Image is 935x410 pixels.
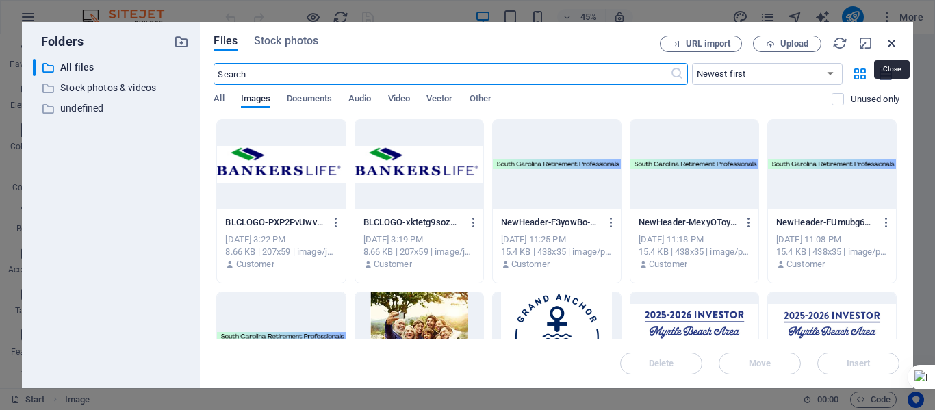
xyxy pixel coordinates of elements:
p: BLCLOGO-PXP2PvUwvr6jP0py9RwCGw.jpg [225,216,324,229]
div: 15.4 KB | 438x35 | image/png [776,246,888,258]
span: Video [388,90,410,110]
div: [DATE] 3:22 PM [225,233,337,246]
button: Upload [753,36,821,52]
button: URL import [660,36,742,52]
p: Customer [786,258,825,270]
div: [DATE] 11:18 PM [639,233,750,246]
span: Stock photos [254,33,318,49]
p: NewHeader-MexyOToywc3OBUU-fFJuRQ.png [639,216,738,229]
div: [DATE] 3:19 PM [363,233,475,246]
div: 8.66 KB | 207x59 | image/jpeg [225,246,337,258]
input: Search [214,63,669,85]
div: 8.66 KB | 207x59 | image/jpeg [363,246,475,258]
p: BLCLOGO-xktetg9sozXyKTrlENW_jA.jpg [363,216,463,229]
p: Stock photos & videos [60,80,164,96]
span: Other [470,90,491,110]
p: Customer [649,258,687,270]
span: Files [214,33,238,49]
p: Customer [374,258,412,270]
p: Folders [33,33,84,51]
span: Upload [780,40,808,48]
span: All [214,90,224,110]
p: NewHeader-FUmubg6S1kbLAvyICFpcOw.png [776,216,875,229]
p: Customer [236,258,274,270]
p: All files [60,60,164,75]
div: [DATE] 11:25 PM [501,233,613,246]
div: 15.4 KB | 438x35 | image/png [501,246,613,258]
i: Reload [832,36,847,51]
i: Minimize [858,36,873,51]
div: Stock photos & videos [33,79,189,97]
span: Vector [426,90,453,110]
p: undefined [60,101,164,116]
div: 15.4 KB | 438x35 | image/png [639,246,750,258]
div: [DATE] 11:08 PM [776,233,888,246]
span: Images [241,90,271,110]
div: undefined [33,100,189,117]
span: URL import [686,40,730,48]
i: Create new folder [174,34,189,49]
span: Documents [287,90,332,110]
p: NewHeader-F3yowBo-11n8Vc0dPlhxjw.png [501,216,600,229]
span: Audio [348,90,371,110]
p: Customer [511,258,550,270]
div: ​ [33,59,36,76]
p: Displays only files that are not in use on the website. Files added during this session can still... [851,93,899,105]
